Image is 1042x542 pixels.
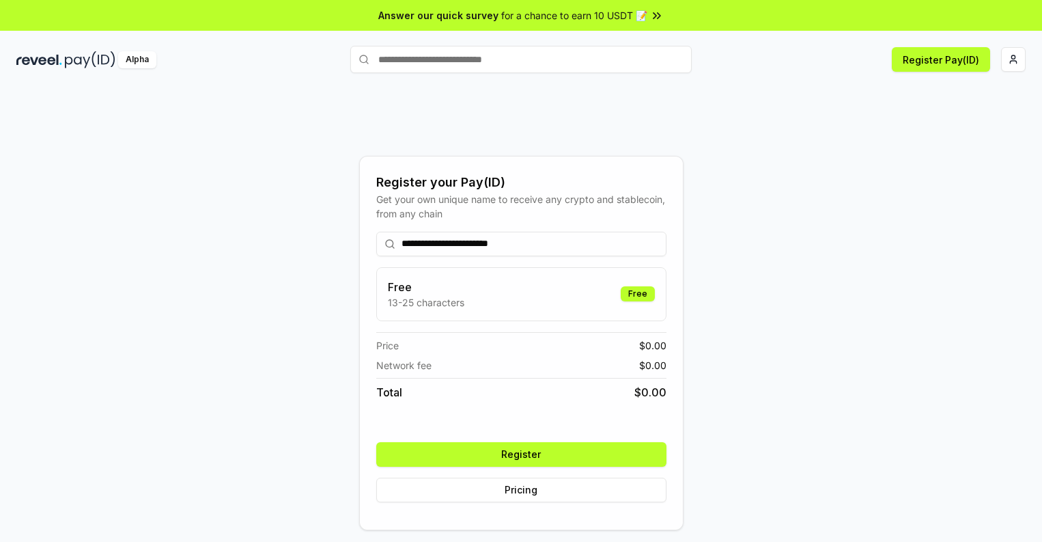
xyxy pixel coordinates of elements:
[378,8,498,23] span: Answer our quick survey
[118,51,156,68] div: Alpha
[376,358,432,372] span: Network fee
[501,8,647,23] span: for a chance to earn 10 USDT 📝
[639,338,666,353] span: $ 0.00
[376,338,399,353] span: Price
[65,51,115,68] img: pay_id
[376,442,666,467] button: Register
[639,358,666,372] span: $ 0.00
[376,384,402,401] span: Total
[388,279,464,295] h3: Free
[16,51,62,68] img: reveel_dark
[376,478,666,502] button: Pricing
[376,192,666,221] div: Get your own unique name to receive any crypto and stablecoin, from any chain
[388,295,464,310] p: 13-25 characters
[376,173,666,192] div: Register your Pay(ID)
[634,384,666,401] span: $ 0.00
[892,47,990,72] button: Register Pay(ID)
[621,286,655,301] div: Free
